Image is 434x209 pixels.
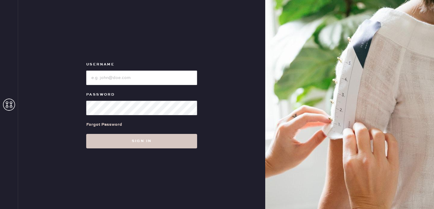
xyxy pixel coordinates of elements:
[86,115,122,134] a: Forgot Password
[86,71,197,85] input: e.g. john@doe.com
[86,121,122,128] div: Forgot Password
[86,61,197,68] label: Username
[86,134,197,148] button: Sign in
[86,91,197,98] label: Password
